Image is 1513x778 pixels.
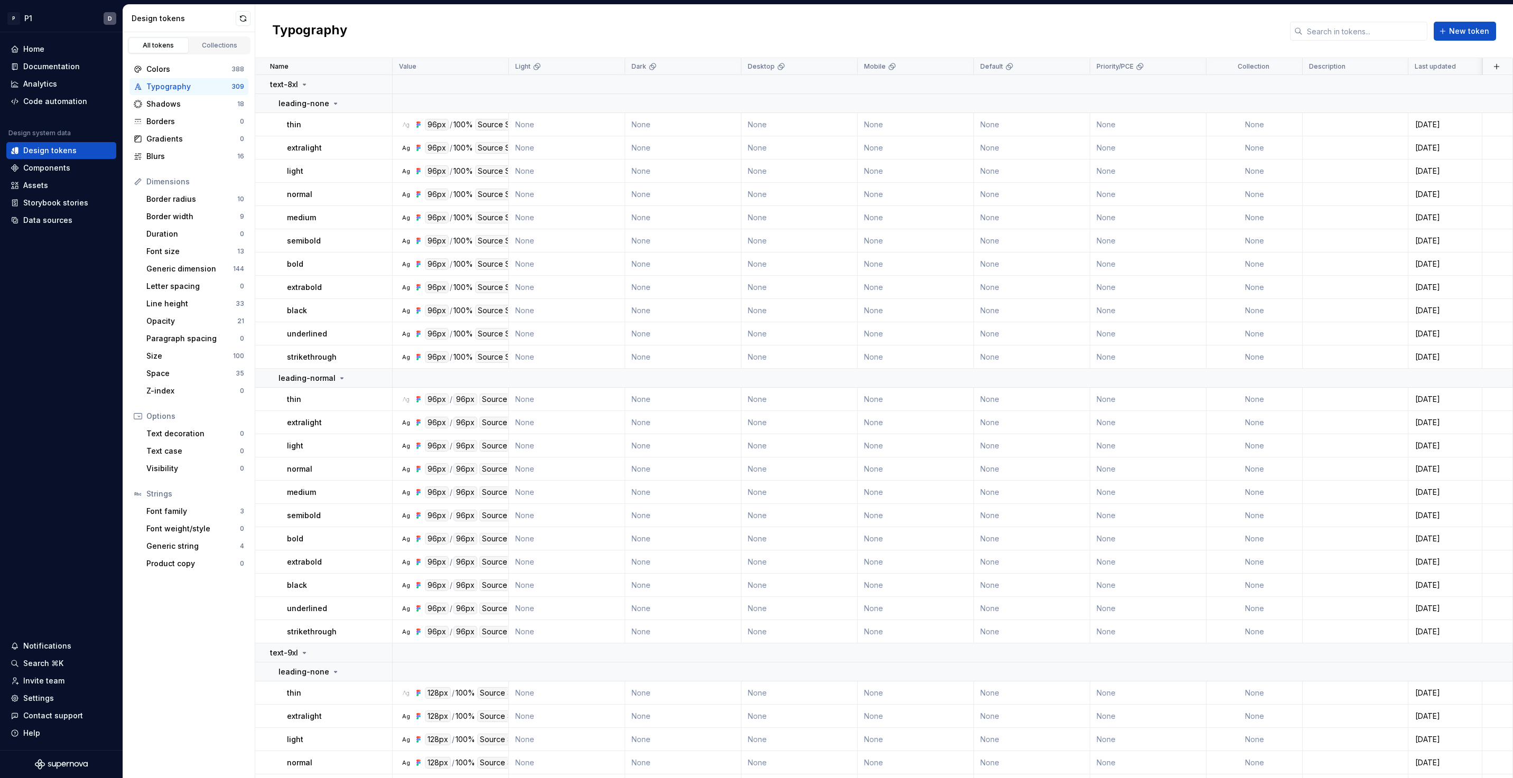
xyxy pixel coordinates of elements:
a: Line height33 [142,295,248,312]
div: Ag [402,511,410,520]
div: Ag [402,260,410,268]
td: None [625,252,741,276]
td: None [858,206,974,229]
p: Description [1309,62,1345,71]
p: Last updated [1415,62,1456,71]
td: None [1206,206,1303,229]
td: None [858,183,974,206]
div: 0 [240,429,244,438]
div: Ag [402,558,410,566]
div: / [450,328,452,340]
p: bold [287,259,303,269]
div: / [450,142,452,154]
td: None [1090,252,1206,276]
td: None [741,136,858,160]
div: 96px [425,305,449,316]
a: Text decoration0 [142,425,248,442]
div: Ag [402,167,410,175]
p: semibold [287,236,321,246]
div: Opacity [146,316,237,326]
td: None [1090,345,1206,369]
h2: Typography [272,22,347,41]
td: None [1090,160,1206,183]
button: New token [1434,22,1496,41]
td: None [974,252,1090,276]
a: Colors388 [129,61,248,78]
div: Source Sans 3 [475,282,531,293]
td: None [1206,322,1303,345]
td: None [509,345,625,369]
td: None [1206,113,1303,136]
div: 100% [453,189,473,200]
div: 0 [240,230,244,238]
div: Ag [402,190,410,199]
div: [DATE] [1409,305,1481,316]
td: None [858,136,974,160]
td: None [509,276,625,299]
div: 18 [237,100,244,108]
div: [DATE] [1409,282,1481,293]
div: 100% [453,282,473,293]
td: None [509,229,625,252]
td: None [1206,136,1303,160]
p: thin [287,119,301,130]
div: Ag [402,120,410,129]
td: None [858,113,974,136]
div: 0 [240,464,244,473]
div: Collections [193,41,246,50]
div: 100% [453,212,473,223]
div: 9 [240,212,244,221]
div: 388 [231,65,244,73]
div: Paragraph spacing [146,333,240,344]
td: None [858,276,974,299]
div: 96px [425,119,449,130]
div: Dimensions [146,176,244,187]
td: None [741,322,858,345]
div: 13 [237,247,244,256]
p: Collection [1238,62,1269,71]
div: Ag [402,306,410,315]
div: 100% [453,142,473,154]
div: 3 [240,507,244,515]
div: Source Sans 3 [475,351,531,363]
div: Components [23,163,70,173]
div: 100% [453,351,473,363]
div: 0 [240,524,244,533]
td: None [509,322,625,345]
div: Ag [402,712,410,720]
a: Documentation [6,58,116,75]
div: 96px [425,142,449,154]
p: black [287,305,307,316]
div: 100 [233,352,244,360]
a: Space35 [142,365,248,382]
span: New token [1449,26,1489,36]
td: None [858,229,974,252]
td: None [858,299,974,322]
p: underlined [287,329,327,339]
div: Ag [402,758,410,767]
p: Default [980,62,1003,71]
div: / [450,282,452,293]
div: Help [23,728,40,738]
td: None [741,252,858,276]
div: Ag [402,465,410,473]
button: Contact support [6,707,116,724]
div: Ag [402,213,410,222]
div: Design system data [8,129,71,137]
div: Ag [402,395,410,404]
div: Size [146,351,233,361]
div: Generic string [146,541,240,551]
div: [DATE] [1409,259,1481,269]
td: None [625,322,741,345]
td: None [741,229,858,252]
td: None [1090,113,1206,136]
div: D [108,14,112,23]
div: Border width [146,211,240,222]
div: Ag [402,488,410,496]
td: None [625,206,741,229]
td: None [974,206,1090,229]
td: None [509,252,625,276]
td: None [625,229,741,252]
a: Gradients0 [129,130,248,147]
p: Value [399,62,416,71]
